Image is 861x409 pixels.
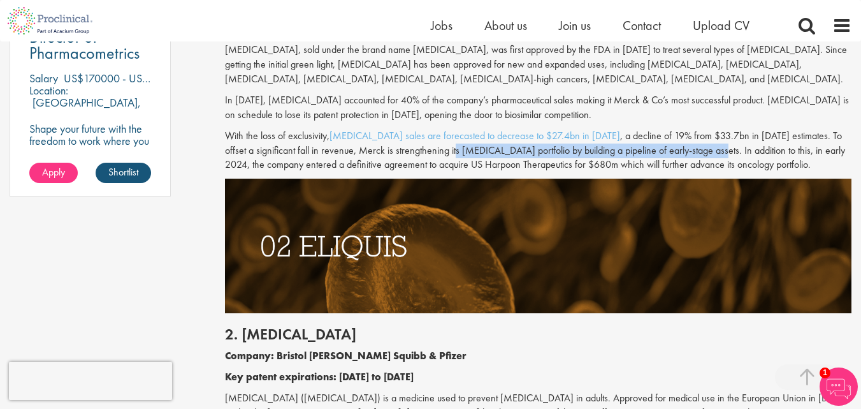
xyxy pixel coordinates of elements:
iframe: reCAPTCHA [9,362,172,400]
p: [GEOGRAPHIC_DATA], [GEOGRAPHIC_DATA] [29,95,141,122]
p: [MEDICAL_DATA], sold under the brand name [MEDICAL_DATA], was first approved by the FDA in [DATE]... [225,43,851,87]
p: US$170000 - US$214900 per annum [64,71,232,86]
a: Jobs [431,17,452,34]
a: Shortlist [96,163,151,183]
span: Director of Pharmacometrics [29,26,140,64]
a: Join us [559,17,591,34]
b: Company: Bristol [PERSON_NAME] Squibb & Pfizer [225,349,467,362]
img: Drugs with patents due to expire Eliquis [225,179,851,313]
a: Upload CV [693,17,749,34]
a: Apply [29,163,78,183]
span: 1 [820,368,830,378]
a: Contact [623,17,661,34]
img: Chatbot [820,368,858,406]
span: Apply [42,165,65,179]
p: With the loss of exclusivity, , a decline of 19% from $33.7bn in [DATE] estimates. To offset a si... [225,129,851,173]
a: Director of Pharmacometrics [29,29,151,61]
p: Shape your future with the freedom to work where you thrive! Join our client with this Director p... [29,123,151,183]
a: About us [484,17,527,34]
p: In [DATE], [MEDICAL_DATA] accounted for 40% of the company’s pharmaceutical sales making it Merck... [225,93,851,123]
span: Location: [29,83,68,98]
b: Key patent expirations: [DATE] to [DATE] [225,370,414,383]
a: [MEDICAL_DATA] sales are forecasted to decrease to $27.4bn in [DATE] [329,129,620,142]
span: Salary [29,71,58,86]
h2: 2. [MEDICAL_DATA] [225,326,851,343]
